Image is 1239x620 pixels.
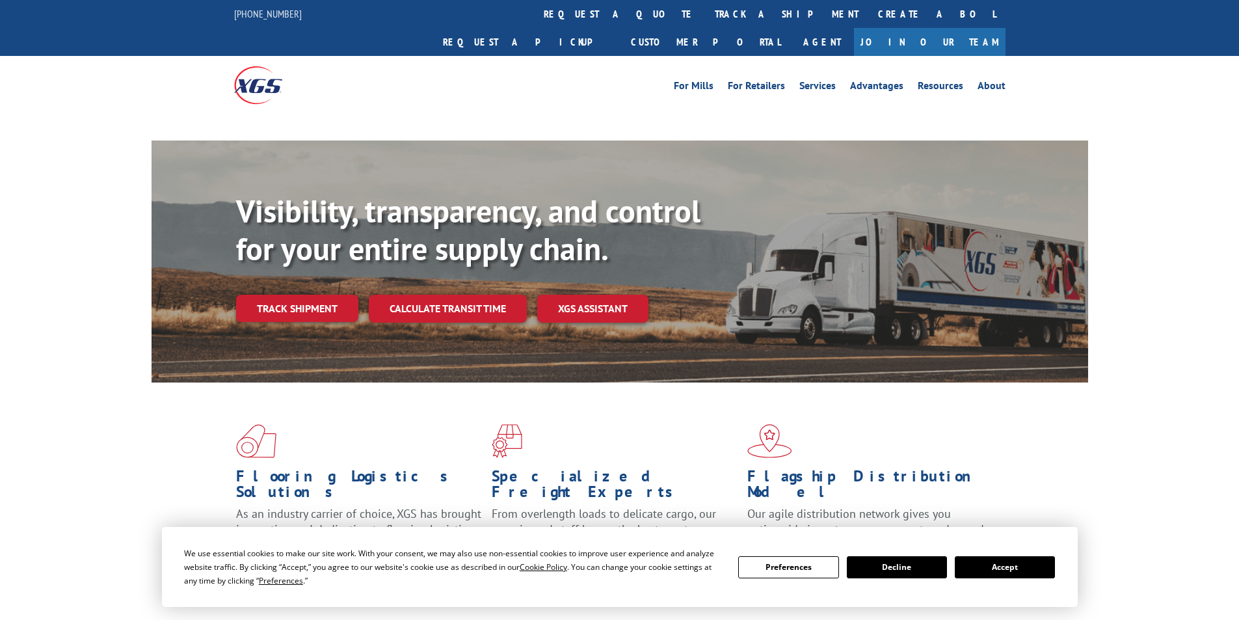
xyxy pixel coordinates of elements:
span: Our agile distribution network gives you nationwide inventory management on demand. [747,506,987,537]
img: xgs-icon-flagship-distribution-model-red [747,424,792,458]
a: Agent [790,28,854,56]
a: Calculate transit time [369,295,527,323]
img: xgs-icon-total-supply-chain-intelligence-red [236,424,276,458]
button: Preferences [738,556,838,578]
a: Request a pickup [433,28,621,56]
h1: Flooring Logistics Solutions [236,468,482,506]
button: Decline [847,556,947,578]
a: Advantages [850,81,903,95]
div: We use essential cookies to make our site work. With your consent, we may also use non-essential ... [184,546,723,587]
h1: Specialized Freight Experts [492,468,738,506]
a: Join Our Team [854,28,1006,56]
b: Visibility, transparency, and control for your entire supply chain. [236,191,700,269]
p: From overlength loads to delicate cargo, our experienced staff knows the best way to move your fr... [492,506,738,564]
a: Services [799,81,836,95]
span: As an industry carrier of choice, XGS has brought innovation and dedication to flooring logistics... [236,506,481,552]
a: Resources [918,81,963,95]
img: xgs-icon-focused-on-flooring-red [492,424,522,458]
div: Cookie Consent Prompt [162,527,1078,607]
h1: Flagship Distribution Model [747,468,993,506]
a: [PHONE_NUMBER] [234,7,302,20]
a: About [978,81,1006,95]
a: For Mills [674,81,713,95]
button: Accept [955,556,1055,578]
span: Cookie Policy [520,561,567,573]
a: Customer Portal [621,28,790,56]
a: For Retailers [728,81,785,95]
a: XGS ASSISTANT [537,295,648,323]
span: Preferences [259,575,303,586]
a: Track shipment [236,295,358,322]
